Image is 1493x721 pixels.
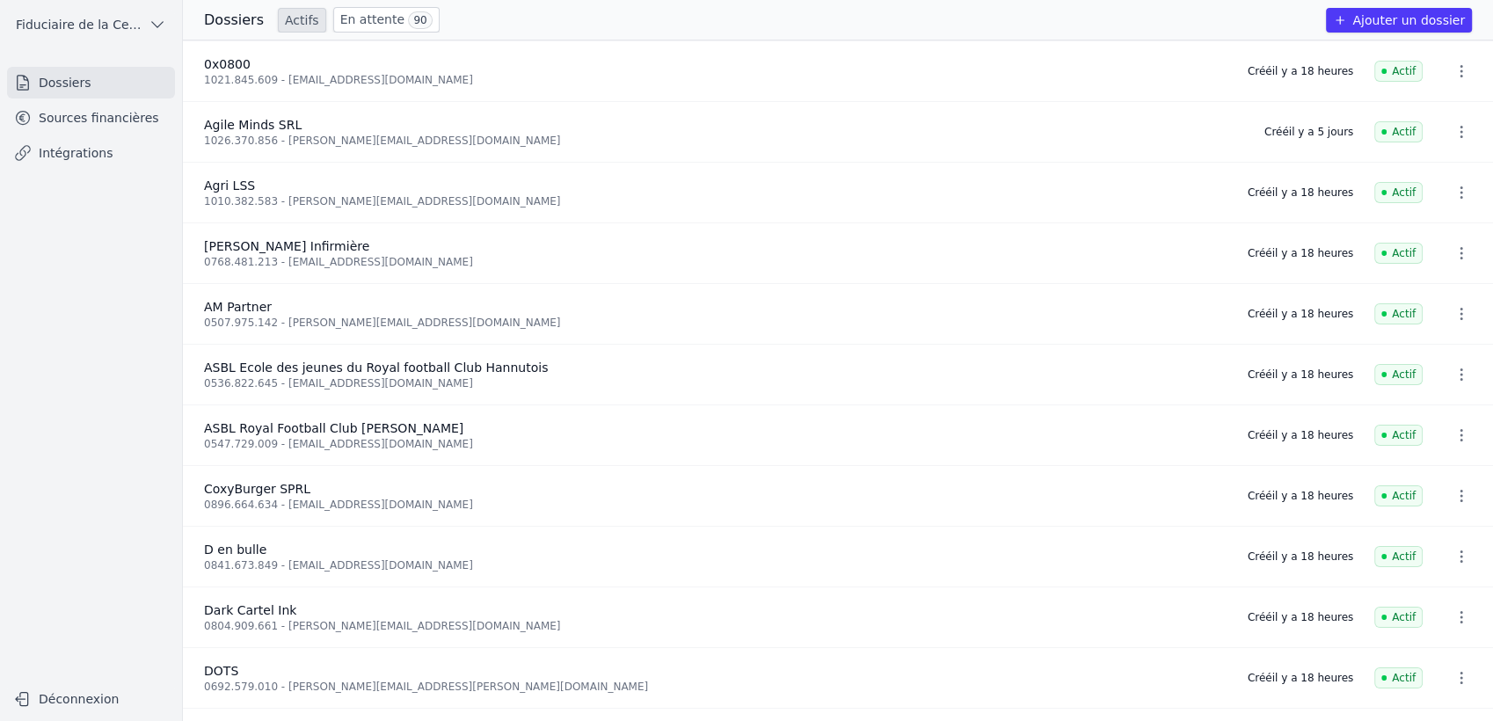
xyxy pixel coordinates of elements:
span: Actif [1374,121,1423,142]
span: Actif [1374,485,1423,506]
a: Sources financières [7,102,175,134]
span: Actif [1374,607,1423,628]
button: Déconnexion [7,685,175,713]
div: 0841.673.849 - [EMAIL_ADDRESS][DOMAIN_NAME] [204,558,1227,572]
a: Dossiers [7,67,175,98]
span: Actif [1374,303,1423,324]
span: Agile Minds SRL [204,118,302,132]
div: 0547.729.009 - [EMAIL_ADDRESS][DOMAIN_NAME] [204,437,1227,451]
div: Créé il y a 18 heures [1248,671,1353,685]
h3: Dossiers [204,10,264,31]
div: 0896.664.634 - [EMAIL_ADDRESS][DOMAIN_NAME] [204,498,1227,512]
span: ASBL Ecole des jeunes du Royal football Club Hannutois [204,360,548,375]
span: ASBL Royal Football Club [PERSON_NAME] [204,421,463,435]
span: DOTS [204,664,238,678]
div: 0536.822.645 - [EMAIL_ADDRESS][DOMAIN_NAME] [204,376,1227,390]
span: Actif [1374,61,1423,82]
span: 0x0800 [204,57,251,71]
span: Actif [1374,425,1423,446]
div: 1010.382.583 - [PERSON_NAME][EMAIL_ADDRESS][DOMAIN_NAME] [204,194,1227,208]
div: Créé il y a 18 heures [1248,368,1353,382]
div: Créé il y a 18 heures [1248,64,1353,78]
div: 0507.975.142 - [PERSON_NAME][EMAIL_ADDRESS][DOMAIN_NAME] [204,316,1227,330]
span: 90 [408,11,432,29]
span: CoxyBurger SPRL [204,482,310,496]
a: Intégrations [7,137,175,169]
span: Actif [1374,243,1423,264]
button: Ajouter un dossier [1326,8,1472,33]
div: Créé il y a 18 heures [1248,610,1353,624]
div: Créé il y a 18 heures [1248,307,1353,321]
a: Actifs [278,8,326,33]
div: 0692.579.010 - [PERSON_NAME][EMAIL_ADDRESS][PERSON_NAME][DOMAIN_NAME] [204,680,1227,694]
div: 1026.370.856 - [PERSON_NAME][EMAIL_ADDRESS][DOMAIN_NAME] [204,134,1243,148]
span: Actif [1374,364,1423,385]
div: Créé il y a 18 heures [1248,428,1353,442]
span: Actif [1374,182,1423,203]
button: Fiduciaire de la Cense & Associés [7,11,175,39]
span: Fiduciaire de la Cense & Associés [16,16,142,33]
div: 0804.909.661 - [PERSON_NAME][EMAIL_ADDRESS][DOMAIN_NAME] [204,619,1227,633]
div: Créé il y a 18 heures [1248,186,1353,200]
div: Créé il y a 18 heures [1248,246,1353,260]
span: Actif [1374,546,1423,567]
a: En attente 90 [333,7,440,33]
span: Actif [1374,667,1423,688]
span: [PERSON_NAME] Infirmière [204,239,369,253]
div: Créé il y a 18 heures [1248,550,1353,564]
div: Créé il y a 5 jours [1264,125,1353,139]
span: Agri LSS [204,178,255,193]
span: D en bulle [204,543,266,557]
span: Dark Cartel Ink [204,603,296,617]
div: Créé il y a 18 heures [1248,489,1353,503]
span: AM Partner [204,300,272,314]
div: 1021.845.609 - [EMAIL_ADDRESS][DOMAIN_NAME] [204,73,1227,87]
div: 0768.481.213 - [EMAIL_ADDRESS][DOMAIN_NAME] [204,255,1227,269]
